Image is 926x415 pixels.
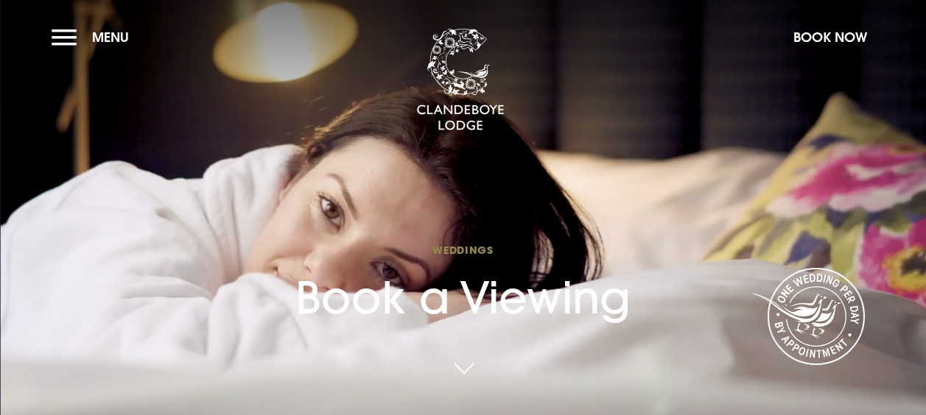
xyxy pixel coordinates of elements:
[786,21,874,53] button: Book Now
[416,29,505,132] img: Clandeboye Lodge
[52,21,136,53] button: Menu
[92,29,129,46] span: Menu
[295,243,631,324] h1: Book a Viewing
[295,243,631,257] span: Weddings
